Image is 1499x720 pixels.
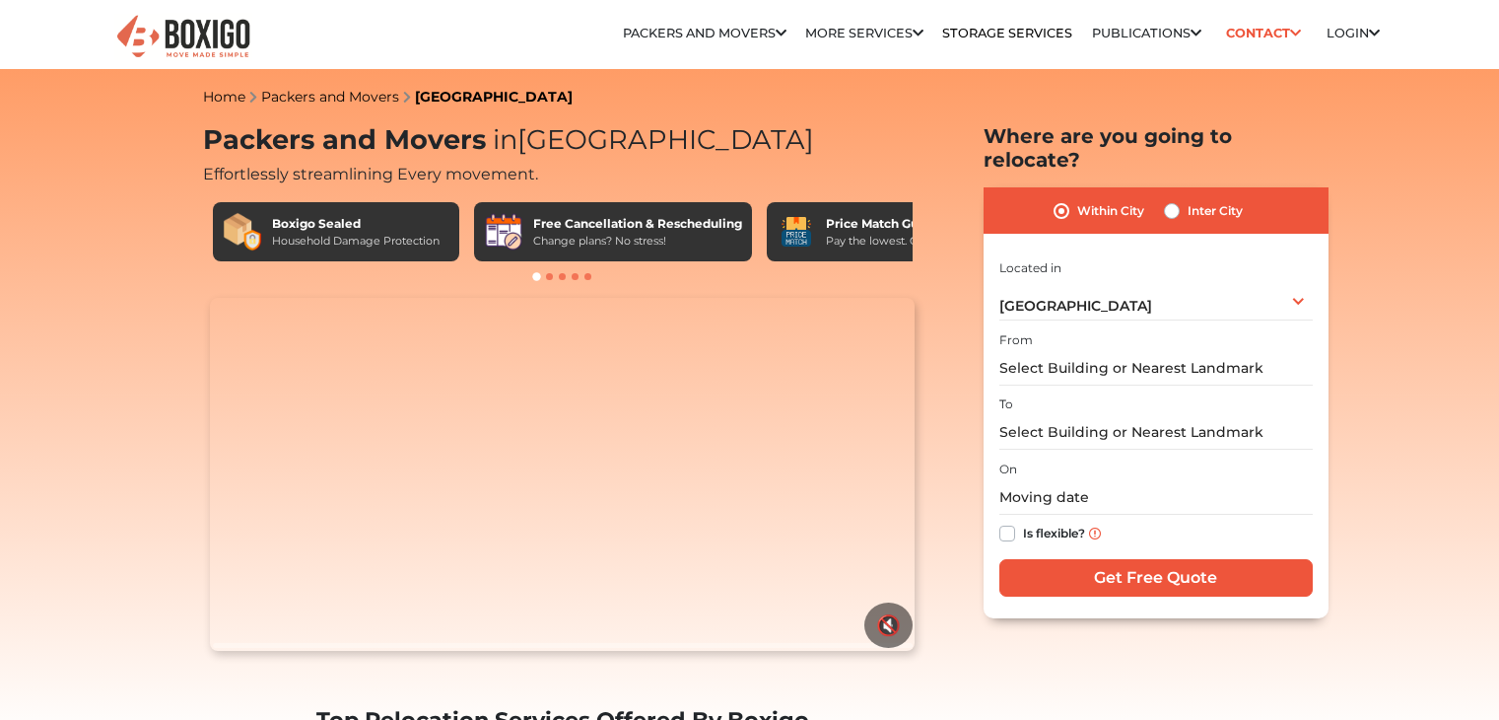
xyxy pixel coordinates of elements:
[805,26,923,40] a: More services
[533,233,742,250] div: Change plans? No stress!
[826,215,976,233] div: Price Match Guarantee
[415,88,573,106] a: [GEOGRAPHIC_DATA]
[1188,199,1243,223] label: Inter City
[999,351,1313,386] input: Select Building or Nearest Landmark
[623,26,786,40] a: Packers and Movers
[203,124,922,157] h1: Packers and Movers
[203,88,245,106] a: Home
[864,603,913,648] button: 🔇
[999,461,1017,478] label: On
[493,123,517,156] span: in
[999,480,1313,515] input: Moving date
[1089,528,1101,540] img: info
[1220,18,1308,48] a: Contact
[826,233,976,250] div: Pay the lowest. Guaranteed!
[272,215,440,233] div: Boxigo Sealed
[999,297,1152,315] span: [GEOGRAPHIC_DATA]
[942,26,1072,40] a: Storage Services
[114,13,252,61] img: Boxigo
[223,212,262,252] img: Boxigo Sealed
[1077,199,1144,223] label: Within City
[203,165,538,183] span: Effortlessly streamlining Every movement.
[999,259,1061,277] label: Located in
[984,124,1329,172] h2: Where are you going to relocate?
[484,212,523,252] img: Free Cancellation & Rescheduling
[999,331,1033,349] label: From
[999,396,1013,413] label: To
[210,298,915,651] video: Your browser does not support the video tag.
[261,88,399,106] a: Packers and Movers
[1327,26,1380,40] a: Login
[1023,522,1085,542] label: Is flexible?
[777,212,816,252] img: Price Match Guarantee
[999,415,1313,450] input: Select Building or Nearest Landmark
[999,559,1313,597] input: Get Free Quote
[486,123,814,156] span: [GEOGRAPHIC_DATA]
[272,233,440,250] div: Household Damage Protection
[533,215,742,233] div: Free Cancellation & Rescheduling
[1092,26,1201,40] a: Publications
